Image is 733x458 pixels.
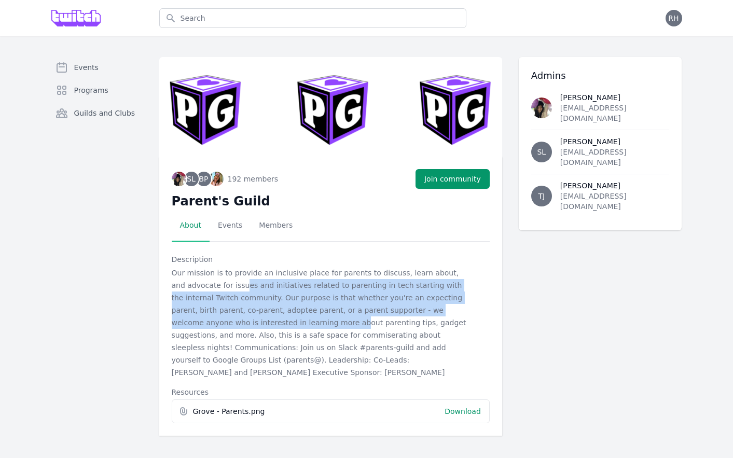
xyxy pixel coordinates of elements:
div: [EMAIL_ADDRESS][DOMAIN_NAME] [560,103,670,123]
a: Programs [51,80,143,101]
span: Programs [74,85,108,95]
span: BP [199,175,208,183]
input: Search [159,8,466,28]
p: Our mission is to provide an inclusive place for parents to discuss, learn about, and advocate fo... [172,267,472,379]
div: [EMAIL_ADDRESS][DOMAIN_NAME] [560,191,670,212]
div: [PERSON_NAME] [560,181,670,191]
h3: Admins [531,70,670,82]
span: Events [74,62,99,73]
button: RH [666,10,682,26]
button: Join community [416,169,490,189]
span: Guilds and Clubs [74,108,135,118]
span: TJ [538,192,545,200]
a: Members [251,210,301,242]
span: SL [187,175,196,183]
a: Events [51,57,143,78]
a: About [172,210,210,242]
h2: Parent's Guild [172,193,490,210]
span: Grove - Parents.png [193,406,437,417]
a: Download [445,407,481,415]
div: Resources [172,387,490,397]
span: SL [537,148,546,156]
div: [PERSON_NAME] [560,92,670,103]
div: [EMAIL_ADDRESS][DOMAIN_NAME] [560,147,670,168]
div: [PERSON_NAME] [560,136,670,147]
span: 192 members [228,174,279,184]
img: Grove [51,10,101,26]
a: Events [210,210,251,242]
div: Description [172,254,490,265]
span: RH [668,15,679,22]
a: Guilds and Clubs [51,103,143,123]
nav: Sidebar [51,57,143,140]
